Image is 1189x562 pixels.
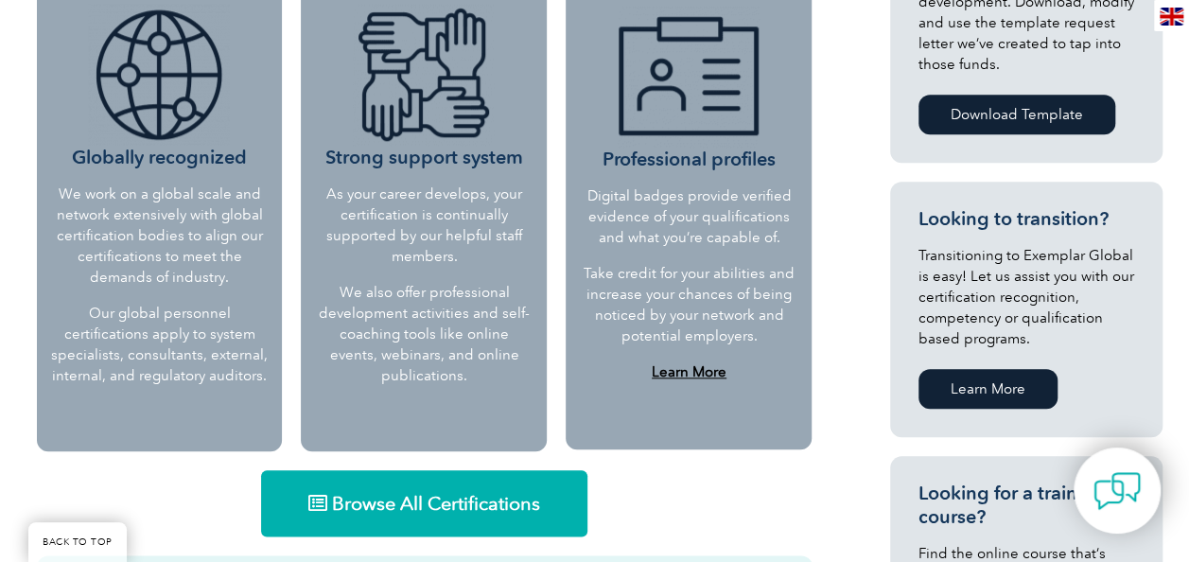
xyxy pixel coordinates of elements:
a: Learn More [652,363,726,380]
a: BACK TO TOP [28,522,127,562]
a: Download Template [918,95,1115,134]
a: Browse All Certifications [261,470,587,536]
h3: Professional profiles [582,6,796,171]
h3: Looking to transition? [918,207,1134,231]
a: Learn More [918,369,1058,409]
h3: Strong support system [315,4,533,169]
p: We work on a global scale and network extensively with global certification bodies to align our c... [51,184,269,288]
p: Transitioning to Exemplar Global is easy! Let us assist you with our certification recognition, c... [918,245,1134,349]
p: Take credit for your abilities and increase your chances of being noticed by your network and pot... [582,263,796,346]
p: We also offer professional development activities and self-coaching tools like online events, web... [315,282,533,386]
p: Our global personnel certifications apply to system specialists, consultants, external, internal,... [51,303,269,386]
p: Digital badges provide verified evidence of your qualifications and what you’re capable of. [582,185,796,248]
span: Browse All Certifications [332,494,540,513]
img: en [1160,8,1183,26]
p: As your career develops, your certification is continually supported by our helpful staff members. [315,184,533,267]
h3: Globally recognized [51,4,269,169]
h3: Looking for a training course? [918,482,1134,529]
img: contact-chat.png [1093,467,1141,515]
